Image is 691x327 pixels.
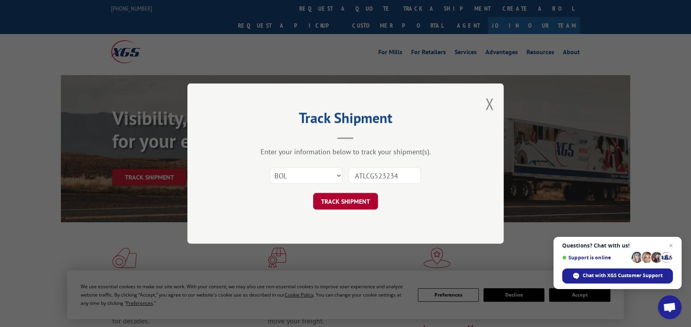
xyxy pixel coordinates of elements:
[658,295,682,319] a: Open chat
[583,272,663,279] span: Chat with XGS Customer Support
[562,255,629,261] span: Support is online
[313,193,378,210] button: TRACK SHIPMENT
[227,112,464,127] h2: Track Shipment
[348,167,421,184] input: Number(s)
[227,147,464,156] div: Enter your information below to track your shipment(s).
[485,93,494,114] button: Close modal
[562,242,673,249] span: Questions? Chat with us!
[562,268,673,284] span: Chat with XGS Customer Support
